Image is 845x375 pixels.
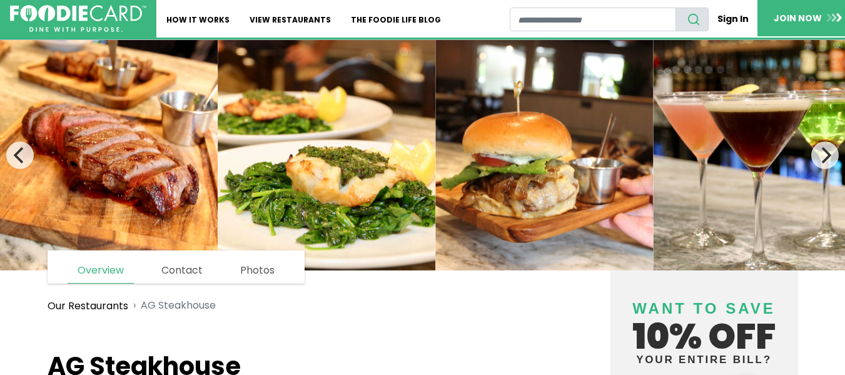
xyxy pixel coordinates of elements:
[811,141,839,169] button: Next
[128,298,216,314] li: AG Steakhouse
[48,290,550,321] nav: breadcrumb
[675,8,709,31] button: search
[620,354,788,365] small: your entire bill?
[10,5,146,33] img: FoodieCard; Eat, Drink, Save, Donate
[709,8,757,31] a: Sign In
[48,250,305,284] nav: page links
[6,141,34,169] button: Previous
[620,284,788,365] h4: 10% off
[151,258,213,283] a: Contact
[510,8,676,31] input: restaurant search
[48,299,128,314] a: Our Restaurants
[68,258,134,284] a: Overview
[230,258,285,283] a: Photos
[632,300,775,317] span: Want to save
